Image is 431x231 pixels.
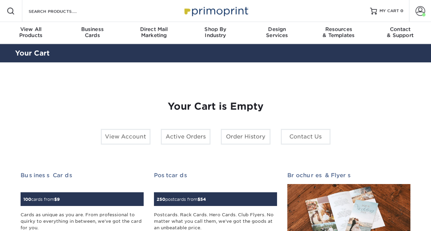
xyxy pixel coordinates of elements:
[308,26,370,38] div: & Templates
[123,26,185,32] span: Direct Mail
[123,22,185,44] a: Direct MailMarketing
[369,26,431,32] span: Contact
[369,26,431,38] div: & Support
[123,26,185,38] div: Marketing
[57,197,60,202] span: 9
[287,172,410,179] h2: Brochures & Flyers
[21,101,411,112] h1: Your Cart is Empty
[28,7,95,15] input: SEARCH PRODUCTS.....
[15,49,50,57] a: Your Cart
[21,172,144,179] h2: Business Cards
[308,26,370,32] span: Resources
[369,22,431,44] a: Contact& Support
[200,197,206,202] span: 54
[185,26,247,32] span: Shop By
[185,26,247,38] div: Industry
[185,22,247,44] a: Shop ByIndustry
[197,197,200,202] span: $
[281,129,331,145] a: Contact Us
[62,26,123,32] span: Business
[246,22,308,44] a: DesignServices
[157,197,165,202] span: 250
[101,129,151,145] a: View Account
[62,22,123,44] a: BusinessCards
[161,129,211,145] a: Active Orders
[246,26,308,38] div: Services
[181,3,250,18] img: Primoprint
[62,26,123,38] div: Cards
[23,197,31,202] span: 100
[157,197,206,202] small: postcards from
[221,129,271,145] a: Order History
[380,8,399,14] span: MY CART
[54,197,57,202] span: $
[246,26,308,32] span: Design
[23,197,60,202] small: cards from
[308,22,370,44] a: Resources& Templates
[400,9,404,13] span: 0
[154,172,277,179] h2: Postcards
